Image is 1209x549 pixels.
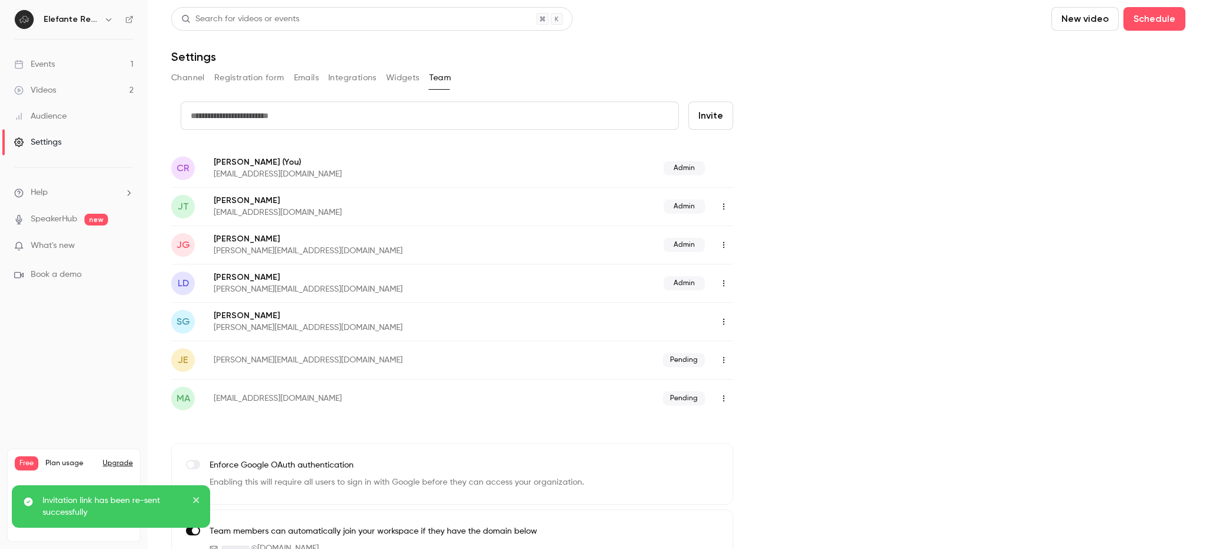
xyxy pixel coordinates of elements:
p: Team members can automatically join your workspace if they have the domain below [210,525,537,538]
button: Emails [294,68,319,87]
span: Free [15,456,38,470]
span: Help [31,187,48,199]
span: CR [177,161,189,175]
div: Search for videos or events [181,13,299,25]
span: Admin [664,161,705,175]
span: Pending [663,391,705,406]
span: Pending [663,353,705,367]
span: JT [178,200,189,214]
p: [PERSON_NAME] [214,272,533,283]
p: [EMAIL_ADDRESS][DOMAIN_NAME] [214,168,503,180]
span: Admin [664,276,705,290]
p: Enabling this will require all users to sign in with Google before they can access your organizat... [210,476,584,489]
p: Enforce Google OAuth authentication [210,459,584,472]
div: Videos [14,84,56,96]
div: Audience [14,110,67,122]
p: [PERSON_NAME][EMAIL_ADDRESS][DOMAIN_NAME] [214,283,533,295]
span: Admin [664,200,705,214]
iframe: Noticeable Trigger [119,241,133,251]
div: Settings [14,136,61,148]
li: help-dropdown-opener [14,187,133,199]
p: [EMAIL_ADDRESS][DOMAIN_NAME] [214,207,503,218]
button: Widgets [386,68,420,87]
button: Invite [688,102,733,130]
p: [EMAIL_ADDRESS][DOMAIN_NAME] [214,393,502,404]
p: [PERSON_NAME] [214,156,503,168]
button: Team [429,68,452,87]
span: ma [177,391,190,406]
span: What's new [31,240,75,252]
a: SpeakerHub [31,213,77,226]
h6: Elefante RevOps [44,14,99,25]
button: Channel [171,68,205,87]
p: [PERSON_NAME] [214,310,558,322]
p: [PERSON_NAME] [214,195,503,207]
span: SG [177,315,190,329]
span: Admin [664,238,705,252]
button: Integrations [328,68,377,87]
h1: Settings [171,50,216,64]
img: Elefante RevOps [15,10,34,29]
button: Registration form [214,68,285,87]
span: (You) [280,156,301,168]
div: Events [14,58,55,70]
button: Upgrade [103,459,133,468]
button: close [192,495,201,509]
p: [PERSON_NAME][EMAIL_ADDRESS][DOMAIN_NAME] [214,322,558,334]
span: Plan usage [45,459,96,468]
button: New video [1051,7,1119,31]
p: [PERSON_NAME] [214,233,533,245]
button: Schedule [1123,7,1185,31]
p: [PERSON_NAME][EMAIL_ADDRESS][DOMAIN_NAME] [214,354,533,366]
p: Invitation link has been re-sent successfully [43,495,184,518]
span: je [178,353,188,367]
span: JG [177,238,190,252]
span: LD [178,276,189,290]
p: [PERSON_NAME][EMAIL_ADDRESS][DOMAIN_NAME] [214,245,533,257]
span: new [84,214,108,226]
span: Book a demo [31,269,81,281]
